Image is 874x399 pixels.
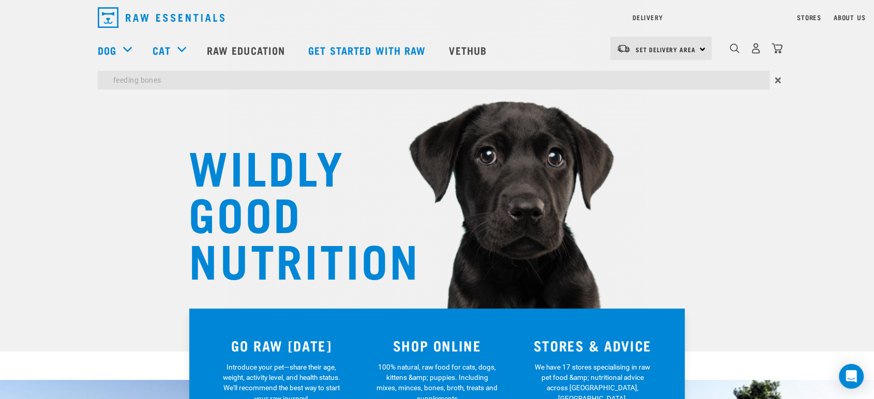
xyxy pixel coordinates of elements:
[730,43,740,53] img: home-icon-1@2x.png
[153,42,170,58] a: Cat
[834,16,865,19] a: About Us
[98,71,770,89] input: Search...
[616,44,630,53] img: van-moving.png
[439,29,500,71] a: Vethub
[775,71,781,89] span: ×
[98,42,116,58] a: Dog
[298,29,439,71] a: Get started with Raw
[839,364,864,389] div: Open Intercom Messenger
[98,7,224,28] img: Raw Essentials Logo
[521,337,664,354] h3: STORES & ADVICE
[366,337,509,354] h3: SHOP ONLINE
[189,142,396,282] h1: WILDLY GOOD NUTRITION
[797,16,821,19] a: Stores
[89,3,785,32] nav: dropdown navigation
[636,48,696,51] span: Set Delivery Area
[772,43,782,54] img: home-icon@2x.png
[210,337,353,354] h3: GO RAW [DATE]
[197,29,298,71] a: Raw Education
[750,43,761,54] img: user.png
[632,16,662,19] a: Delivery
